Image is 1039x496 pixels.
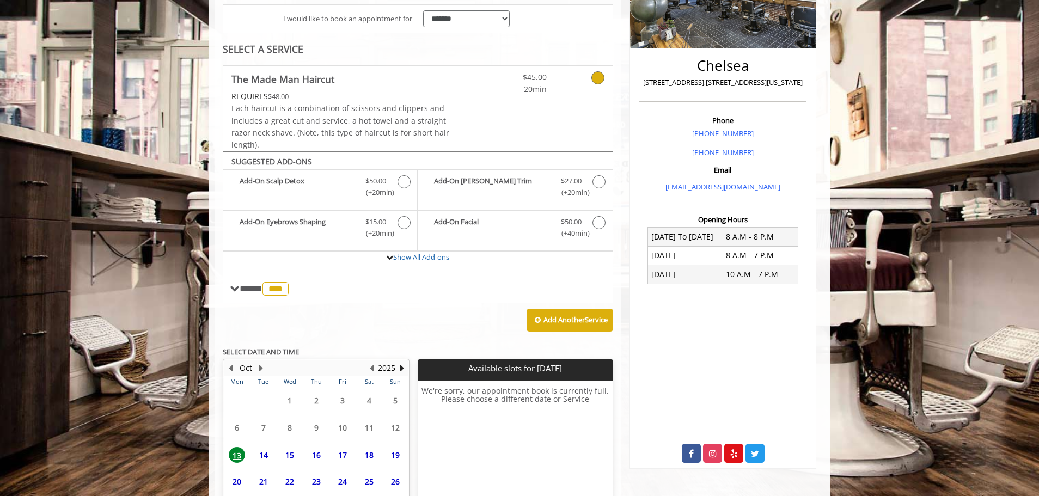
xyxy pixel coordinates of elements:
[226,362,235,374] button: Previous Month
[723,246,798,265] td: 8 A.M - 7 P.M
[277,468,303,495] td: Select day22
[231,156,312,167] b: SUGGESTED ADD-ONS
[723,265,798,284] td: 10 A.M - 7 P.M
[434,175,549,198] b: Add-On [PERSON_NAME] Trim
[231,103,449,150] span: Each haircut is a combination of scissors and clippers and includes a great cut and service, a ho...
[365,175,386,187] span: $50.00
[255,447,272,463] span: 14
[356,376,382,387] th: Sat
[303,441,329,468] td: Select day16
[277,376,303,387] th: Wed
[231,71,334,87] b: The Made Man Haircut
[334,447,351,463] span: 17
[642,117,804,124] h3: Phone
[223,347,299,357] b: SELECT DATE AND TIME
[224,468,250,495] td: Select day20
[382,441,409,468] td: Select day19
[387,474,404,489] span: 26
[555,228,587,239] span: (+40min )
[723,228,798,246] td: 8 A.M - 8 P.M
[642,77,804,88] p: [STREET_ADDRESS],[STREET_ADDRESS][US_STATE]
[648,265,723,284] td: [DATE]
[561,175,582,187] span: $27.00
[382,468,409,495] td: Select day26
[229,474,245,489] span: 20
[240,175,355,198] b: Add-On Scalp Detox
[223,151,613,253] div: The Made Man Haircut Add-onS
[692,148,754,157] a: [PHONE_NUMBER]
[361,474,377,489] span: 25
[329,376,356,387] th: Fri
[639,216,806,223] h3: Opening Hours
[303,376,329,387] th: Thu
[356,468,382,495] td: Select day25
[229,216,412,242] label: Add-On Eyebrows Shaping
[224,441,250,468] td: Select day13
[329,468,356,495] td: Select day24
[642,58,804,74] h2: Chelsea
[360,187,392,198] span: (+20min )
[303,468,329,495] td: Select day23
[434,216,549,239] b: Add-On Facial
[382,376,409,387] th: Sun
[256,362,265,374] button: Next Month
[231,91,268,101] span: This service needs some Advance to be paid before we block your appointment
[308,474,325,489] span: 23
[240,216,355,239] b: Add-On Eyebrows Shaping
[665,182,780,192] a: [EMAIL_ADDRESS][DOMAIN_NAME]
[240,362,252,374] button: Oct
[250,441,276,468] td: Select day14
[255,474,272,489] span: 21
[422,364,608,373] p: Available slots for [DATE]
[561,216,582,228] span: $50.00
[334,474,351,489] span: 24
[642,166,804,174] h3: Email
[308,447,325,463] span: 16
[231,90,450,102] div: $48.00
[527,309,613,332] button: Add AnotherService
[223,44,613,54] div: SELECT A SERVICE
[361,447,377,463] span: 18
[224,376,250,387] th: Mon
[393,252,449,262] a: Show All Add-ons
[648,246,723,265] td: [DATE]
[423,175,607,201] label: Add-On Beard Trim
[250,376,276,387] th: Tue
[367,362,376,374] button: Previous Year
[250,468,276,495] td: Select day21
[283,13,412,25] span: I would like to book an appointment for
[423,216,607,242] label: Add-On Facial
[360,228,392,239] span: (+20min )
[648,228,723,246] td: [DATE] To [DATE]
[282,474,298,489] span: 22
[482,71,547,83] span: $45.00
[555,187,587,198] span: (+20min )
[356,441,382,468] td: Select day18
[277,441,303,468] td: Select day15
[398,362,406,374] button: Next Year
[282,447,298,463] span: 15
[387,447,404,463] span: 19
[482,83,547,95] span: 20min
[378,362,395,374] button: 2025
[543,315,608,324] b: Add Another Service
[692,128,754,138] a: [PHONE_NUMBER]
[365,216,386,228] span: $15.00
[229,175,412,201] label: Add-On Scalp Detox
[229,447,245,463] span: 13
[329,441,356,468] td: Select day17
